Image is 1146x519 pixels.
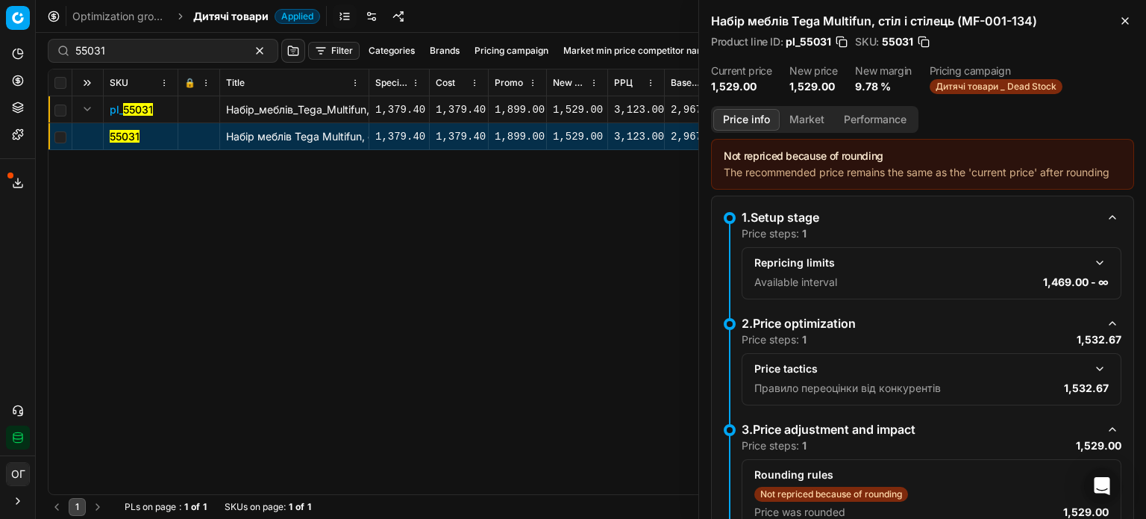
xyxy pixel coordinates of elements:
[711,66,771,76] dt: Current price
[110,129,140,144] button: 55031
[855,37,879,47] span: SKU :
[191,501,200,513] strong: of
[1076,438,1121,453] p: 1,529.00
[226,77,245,89] span: Title
[375,77,408,89] span: Specification Cost
[203,501,207,513] strong: 1
[1043,275,1109,290] p: 1,469.00 - ∞
[754,381,941,396] p: Правило переоцінки від конкурентів
[110,130,140,143] mark: 55031
[754,467,1085,482] div: Rounding rules
[495,102,540,117] div: 1,899.00
[754,361,1085,376] div: Price tactics
[424,42,466,60] button: Brands
[855,79,912,94] dd: 9.78 %
[742,332,807,347] p: Price steps:
[671,102,716,117] div: 2,967.00
[375,129,423,144] div: 1,379.40
[48,498,107,516] nav: pagination
[930,66,1062,76] dt: Pricing campaign
[436,77,455,89] span: Cost
[363,42,421,60] button: Categories
[671,77,701,89] span: Base price
[742,438,807,453] p: Price steps:
[308,42,360,60] button: Filter
[711,12,1134,30] h2: Набір меблів Tega Multifun, стіл і стілець (MF-001-134)
[275,9,320,24] span: Applied
[713,109,780,131] button: Price info
[226,130,504,143] span: Набір меблів Tega Multifun, стіл і стілець (MF-001-134)
[436,102,482,117] div: 1,379.40
[614,129,658,144] div: 3,123.00
[553,102,601,117] div: 1,529.00
[495,77,523,89] span: Promo
[307,501,311,513] strong: 1
[69,498,86,516] button: 1
[1064,381,1109,396] p: 1,532.67
[289,501,292,513] strong: 1
[1077,332,1121,347] p: 1,532.67
[6,462,30,486] button: ОГ
[760,488,902,500] p: Not repriced because of rounding
[436,129,482,144] div: 1,379.40
[553,129,601,144] div: 1,529.00
[742,226,807,241] p: Price steps:
[375,102,423,117] div: 1,379.40
[184,501,188,513] strong: 1
[110,77,128,89] span: SKU
[125,501,207,513] div: :
[724,165,1121,180] div: The recommended price remains the same as the 'current price' after rounding
[802,227,807,240] strong: 1
[553,77,586,89] span: New promo price
[855,66,912,76] dt: New margin
[225,501,286,513] span: SKUs on page :
[75,43,239,58] input: Search by SKU or title
[882,34,913,49] span: 55031
[72,9,168,24] a: Optimization groups
[469,42,554,60] button: Pricing campaign
[184,77,195,89] span: 🔒
[802,333,807,346] strong: 1
[78,100,96,118] button: Expand
[834,109,916,131] button: Performance
[78,74,96,92] button: Expand all
[295,501,304,513] strong: of
[614,77,633,89] span: РРЦ
[789,66,837,76] dt: New price
[89,498,107,516] button: Go to next page
[557,42,716,60] button: Market min price competitor name
[930,79,1062,94] span: Дитячі товари _ Dead Stock
[193,9,320,24] span: Дитячі товариApplied
[72,9,320,24] nav: breadcrumb
[802,439,807,452] strong: 1
[193,9,269,24] span: Дитячі товари
[789,79,837,94] dd: 1,529.00
[742,420,1098,438] div: 3.Price adjustment and impact
[123,103,153,116] mark: 55031
[724,149,1121,164] div: Not repriced because of rounding
[742,314,1098,332] div: 2.Price optimization
[110,102,153,117] button: pl_55031
[48,498,66,516] button: Go to previous page
[226,103,514,116] span: Набір_меблів_Tega_Multifun,_стіл_і_стілець_(MF-001-134)
[786,34,831,49] span: pl_55031
[711,37,783,47] span: Product line ID :
[1084,468,1120,504] div: Open Intercom Messenger
[671,129,716,144] div: 2,967.00
[125,501,176,513] span: PLs on page
[7,463,29,485] span: ОГ
[614,102,658,117] div: 3,123.00
[495,129,540,144] div: 1,899.00
[742,208,1098,226] div: 1.Setup stage
[780,109,834,131] button: Market
[110,102,153,117] span: pl_
[754,255,1085,270] div: Repricing limits
[711,79,771,94] dd: 1,529.00
[754,275,837,290] p: Available interval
